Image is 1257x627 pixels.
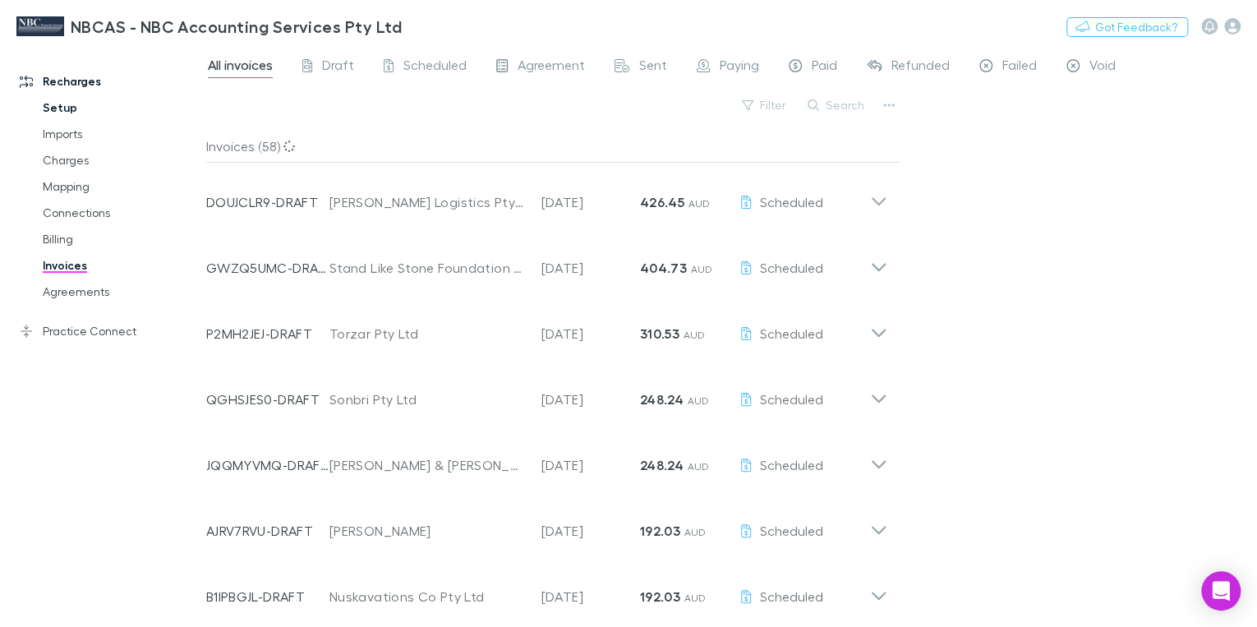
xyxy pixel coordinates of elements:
div: Open Intercom Messenger [1201,571,1241,611]
a: Practice Connect [3,318,213,344]
div: Stand Like Stone Foundation Ltd [329,258,525,278]
span: Void [1089,57,1116,78]
p: [DATE] [541,521,640,541]
p: [DATE] [541,587,640,606]
div: Nuskavations Co Pty Ltd [329,587,525,606]
strong: 310.53 [640,325,679,342]
h3: NBCAS - NBC Accounting Services Pty Ltd [71,16,402,36]
span: AUD [683,329,705,341]
button: Filter [734,95,796,115]
p: AJRV7RVU-DRAFT [206,521,329,541]
span: Paid [812,57,837,78]
strong: 248.24 [640,391,684,408]
div: Sonbri Pty Ltd [329,390,525,409]
span: Agreement [518,57,585,78]
p: [DATE] [541,455,640,475]
p: GWZQ5UMC-DRAFT [206,258,329,278]
span: Sent [639,57,667,78]
a: Agreements [26,279,213,305]
span: Scheduled [760,457,823,473]
a: NBCAS - NBC Accounting Services Pty Ltd [7,7,412,46]
span: Failed [1002,57,1037,78]
span: AUD [687,460,709,473]
p: QGHSJES0-DRAFT [206,390,329,409]
div: AJRV7RVU-DRAFT[PERSON_NAME][DATE]192.03 AUDScheduled [193,491,900,557]
a: Billing [26,226,213,252]
div: QGHSJES0-DRAFTSonbri Pty Ltd[DATE]248.24 AUDScheduled [193,360,900,426]
div: Torzar Pty Ltd [329,324,525,343]
a: Charges [26,147,213,173]
div: [PERSON_NAME] & [PERSON_NAME] [329,455,525,475]
a: Imports [26,121,213,147]
img: NBCAS - NBC Accounting Services Pty Ltd's Logo [16,16,64,36]
strong: 192.03 [640,523,680,539]
p: P2MH2JEJ-DRAFT [206,324,329,343]
span: Paying [720,57,759,78]
span: AUD [684,592,706,604]
span: AUD [688,197,710,210]
div: P2MH2JEJ-DRAFTTorzar Pty Ltd[DATE]310.53 AUDScheduled [193,294,900,360]
button: Search [799,95,874,115]
p: [DATE] [541,258,640,278]
span: Scheduled [403,57,467,78]
p: B1IPBGJL-DRAFT [206,587,329,606]
button: Got Feedback? [1066,17,1188,37]
span: Scheduled [760,523,823,538]
span: Scheduled [760,194,823,210]
span: Refunded [891,57,950,78]
span: AUD [684,526,706,538]
p: [DATE] [541,390,640,409]
p: [DATE] [541,192,640,212]
div: DOUJCLR9-DRAFT[PERSON_NAME] Logistics Pty Ltd[DATE]426.45 AUDScheduled [193,163,900,228]
span: All invoices [208,57,273,78]
span: Draft [322,57,354,78]
span: AUD [687,394,709,407]
div: [PERSON_NAME] Logistics Pty Ltd [329,192,525,212]
span: Scheduled [760,588,823,604]
span: Scheduled [760,391,823,407]
span: AUD [690,263,712,275]
div: [PERSON_NAME] [329,521,525,541]
p: JQQMYVMQ-DRAFT [206,455,329,475]
span: Scheduled [760,325,823,341]
div: GWZQ5UMC-DRAFTStand Like Stone Foundation Ltd[DATE]404.73 AUDScheduled [193,228,900,294]
p: DOUJCLR9-DRAFT [206,192,329,212]
a: Mapping [26,173,213,200]
a: Setup [26,95,213,121]
strong: 192.03 [640,588,680,605]
div: B1IPBGJL-DRAFTNuskavations Co Pty Ltd[DATE]192.03 AUDScheduled [193,557,900,623]
p: [DATE] [541,324,640,343]
strong: 426.45 [640,194,684,210]
div: JQQMYVMQ-DRAFT[PERSON_NAME] & [PERSON_NAME][DATE]248.24 AUDScheduled [193,426,900,491]
span: Scheduled [760,260,823,275]
strong: 248.24 [640,457,684,473]
a: Recharges [3,68,213,95]
strong: 404.73 [640,260,687,276]
a: Connections [26,200,213,226]
a: Invoices [26,252,213,279]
